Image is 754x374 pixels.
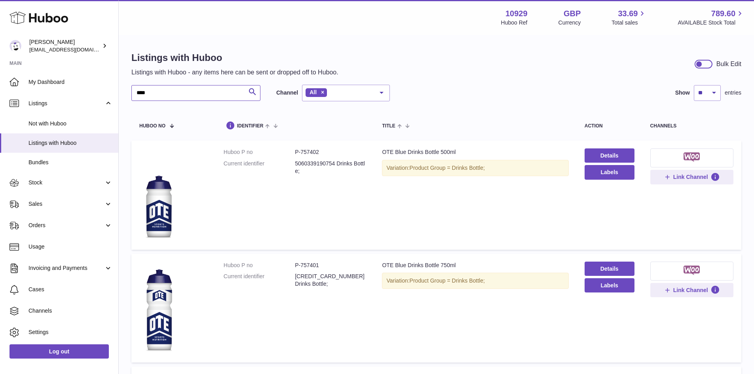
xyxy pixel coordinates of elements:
[28,78,112,86] span: My Dashboard
[410,277,485,284] span: Product Group = Drinks Bottle;
[382,123,395,129] span: title
[28,139,112,147] span: Listings with Huboo
[612,19,647,27] span: Total sales
[684,152,700,162] img: woocommerce-small.png
[295,262,366,269] dd: P-757401
[28,264,104,272] span: Invoicing and Payments
[382,262,568,269] div: OTE Blue Drinks Bottle 750ml
[684,266,700,275] img: woocommerce-small.png
[28,159,112,166] span: Bundles
[237,123,264,129] span: identifier
[382,273,568,289] div: Variation:
[382,160,568,176] div: Variation:
[585,278,634,292] button: Labels
[28,179,104,186] span: Stock
[716,60,741,68] div: Bulk Edit
[9,40,21,52] img: internalAdmin-10929@internal.huboo.com
[673,173,708,180] span: Link Channel
[678,19,745,27] span: AVAILABLE Stock Total
[650,123,733,129] div: channels
[382,148,568,156] div: OTE Blue Drinks Bottle 500ml
[224,160,295,175] dt: Current identifier
[29,46,116,53] span: [EMAIL_ADDRESS][DOMAIN_NAME]
[28,243,112,251] span: Usage
[612,8,647,27] a: 33.69 Total sales
[28,307,112,315] span: Channels
[585,262,634,276] a: Details
[131,68,338,77] p: Listings with Huboo - any items here can be sent or dropped off to Huboo.
[310,89,317,95] span: All
[295,273,366,288] dd: [CREDIT_CARD_NUMBER] Drinks Bottle;
[410,165,485,171] span: Product Group = Drinks Bottle;
[505,8,528,19] strong: 10929
[650,283,733,297] button: Link Channel
[28,328,112,336] span: Settings
[139,148,179,239] img: OTE Blue Drinks Bottle 500ml
[224,262,295,269] dt: Huboo P no
[295,160,366,175] dd: 5060339190754 Drinks Bottle;
[28,120,112,127] span: Not with Huboo
[295,148,366,156] dd: P-757402
[28,200,104,208] span: Sales
[29,38,101,53] div: [PERSON_NAME]
[558,19,581,27] div: Currency
[564,8,581,19] strong: GBP
[673,287,708,294] span: Link Channel
[28,222,104,229] span: Orders
[585,165,634,179] button: Labels
[224,148,295,156] dt: Huboo P no
[618,8,638,19] span: 33.69
[501,19,528,27] div: Huboo Ref
[585,148,634,163] a: Details
[28,286,112,293] span: Cases
[675,89,690,97] label: Show
[9,344,109,359] a: Log out
[224,273,295,288] dt: Current identifier
[28,100,104,107] span: Listings
[650,170,733,184] button: Link Channel
[139,123,165,129] span: Huboo no
[139,262,179,353] img: OTE Blue Drinks Bottle 750ml
[276,89,298,97] label: Channel
[131,51,338,64] h1: Listings with Huboo
[711,8,735,19] span: 789.60
[725,89,741,97] span: entries
[678,8,745,27] a: 789.60 AVAILABLE Stock Total
[585,123,634,129] div: action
